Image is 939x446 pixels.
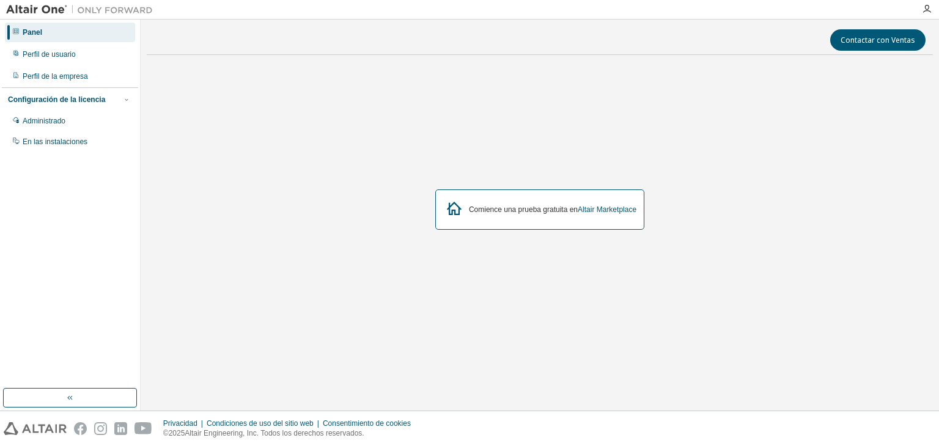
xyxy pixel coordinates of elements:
img: Altair Uno [6,4,159,16]
font: Panel [23,28,42,37]
button: Contactar con Ventas [830,29,926,51]
font: 2025 [169,429,185,437]
font: Privacidad [163,419,197,428]
a: Altair Marketplace [578,205,636,214]
font: Altair Engineering, Inc. Todos los derechos reservados. [185,429,364,437]
img: facebook.svg [74,422,87,435]
img: youtube.svg [134,422,152,435]
font: Administrado [23,117,65,125]
img: linkedin.svg [114,422,127,435]
font: © [163,429,169,437]
font: Perfil de la empresa [23,72,88,81]
font: Comience una prueba gratuita en [469,205,578,214]
font: Contactar con Ventas [841,35,915,45]
img: altair_logo.svg [4,422,67,435]
font: Perfil de usuario [23,50,76,59]
font: Configuración de la licencia [8,95,105,104]
img: instagram.svg [94,422,107,435]
font: Consentimiento de cookies [323,419,411,428]
font: Condiciones de uso del sitio web [207,419,314,428]
font: En las instalaciones [23,137,87,146]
